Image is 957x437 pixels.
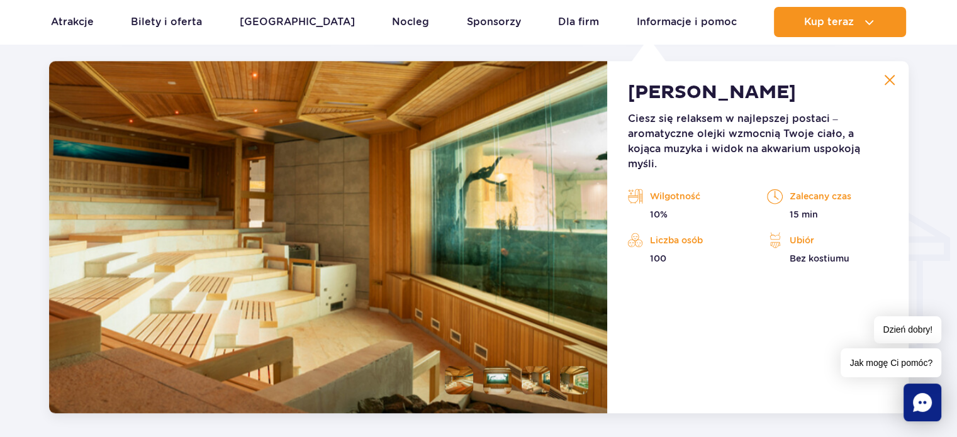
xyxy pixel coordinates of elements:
button: Kup teraz [774,7,906,37]
p: Bez kostiumu [767,252,888,265]
p: Ubiór [767,231,888,250]
img: icon_outfit-orange.svg [767,231,783,250]
span: Jak mogę Ci pomóc? [841,348,941,377]
div: Chat [904,384,941,421]
a: Atrakcje [51,7,94,37]
a: Bilety i oferta [131,7,202,37]
a: Nocleg [392,7,429,37]
span: Dzień dobry! [874,316,941,343]
img: time-orange.svg [767,187,783,206]
a: Dla firm [558,7,599,37]
a: Sponsorzy [467,7,521,37]
p: Zalecany czas [767,187,888,206]
a: Informacje i pomoc [637,7,737,37]
p: Ciesz się relaksem w najlepszej postaci – aromatyczne olejki wzmocnią Twoje ciało, a kojąca muzyk... [627,111,888,172]
p: Wilgotność [627,187,748,206]
strong: [PERSON_NAME] [627,81,795,104]
img: saunas-orange.svg [627,187,643,206]
span: Kup teraz [804,16,854,28]
p: 10% [627,208,748,221]
p: 100 [627,252,748,265]
a: [GEOGRAPHIC_DATA] [240,7,355,37]
img: activities-orange.svg [627,231,643,250]
p: 15 min [767,208,888,221]
p: Liczba osób [627,231,748,250]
